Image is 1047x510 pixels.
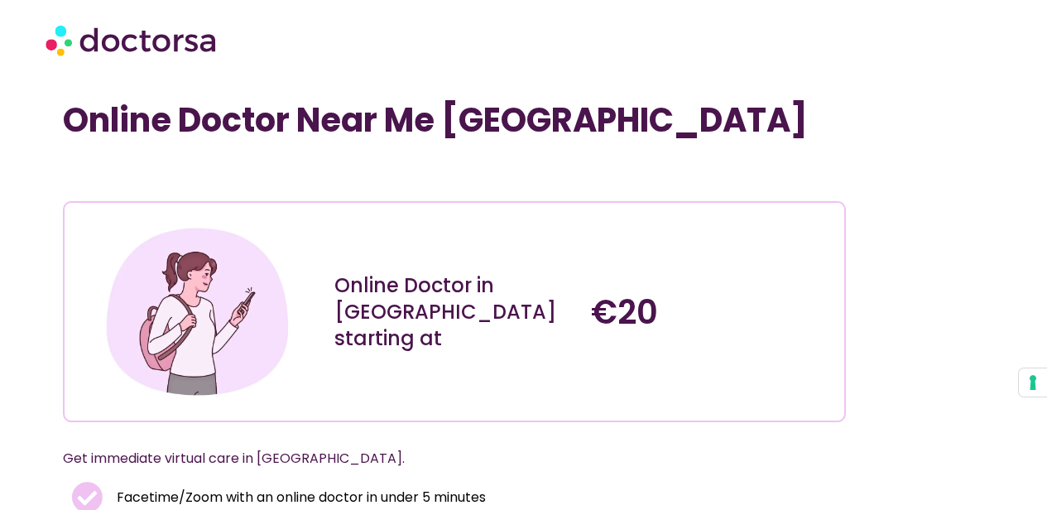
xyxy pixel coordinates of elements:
img: Illustration depicting a young woman in a casual outfit, engaged with her smartphone. She has a p... [101,215,294,408]
div: Online Doctor in [GEOGRAPHIC_DATA] starting at [334,272,575,352]
span: Facetime/Zoom with an online doctor in under 5 minutes [113,486,486,509]
button: Your consent preferences for tracking technologies [1019,368,1047,397]
h1: Online Doctor Near Me [GEOGRAPHIC_DATA] [63,100,846,140]
h4: €20 [591,292,832,332]
p: Get immediate virtual care in [GEOGRAPHIC_DATA]. [63,447,806,470]
iframe: Customer reviews powered by Trustpilot [71,165,319,185]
